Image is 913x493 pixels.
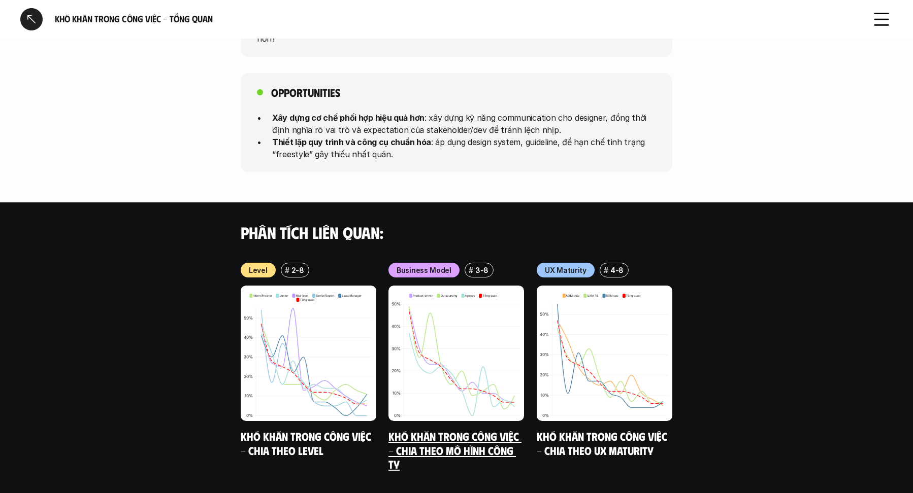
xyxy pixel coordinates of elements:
a: Khó khăn trong công việc - Chia theo Level [241,429,374,457]
p: 2-8 [291,265,304,275]
h5: Opportunities [271,85,340,99]
a: Khó khăn trong công việc - Chia theo mô hình công ty [388,429,521,471]
p: 3-8 [475,265,488,275]
p: : xây dựng kỹ năng communication cho designer, đồng thời định nghĩa rõ vai trò và expectation của... [272,111,656,135]
p: : áp dụng design system, guideline, để hạn chế tình trạng “freestyle” gây thiếu nhất quán. [272,135,656,160]
p: Business Model [397,265,451,275]
p: Level [249,265,268,275]
strong: Xây dựng cơ chế phối hợp hiệu quả hơn [272,112,425,122]
p: 4-8 [610,265,624,275]
strong: Thiết lập quy trình và công cụ chuẩn hóa [272,136,431,147]
h6: # [469,266,473,273]
h6: # [285,266,289,273]
h4: Phân tích liên quan: [241,223,672,242]
p: UX Maturity [545,265,586,275]
h6: # [603,266,608,273]
a: Khó khăn trong công việc - Chia theo UX Maturity [537,429,670,457]
h6: Khó khăn trong công việc - Tổng quan [55,13,858,25]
